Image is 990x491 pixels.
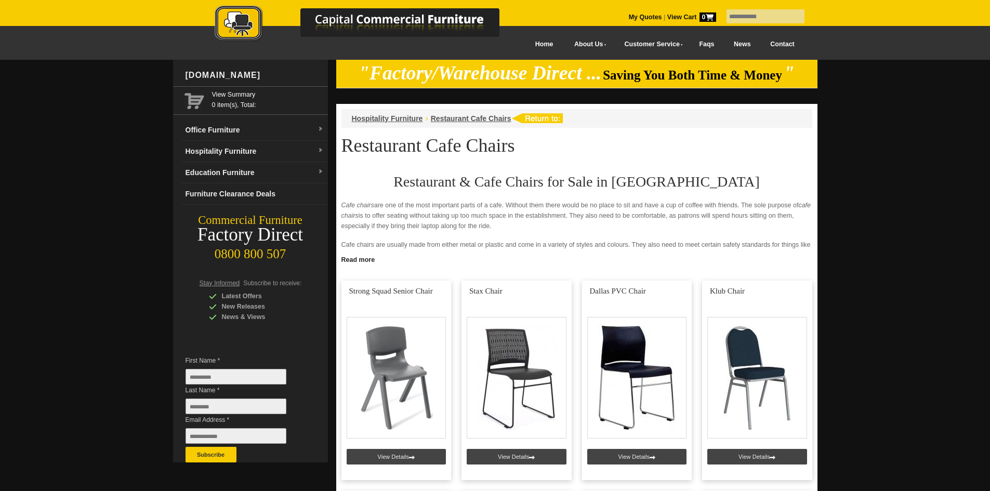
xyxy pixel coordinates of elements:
button: Subscribe [186,447,236,462]
img: dropdown [318,126,324,132]
span: First Name * [186,355,302,366]
a: Restaurant Cafe Chairs [431,114,511,123]
div: 0800 800 507 [173,242,328,261]
p: are one of the most important parts of a cafe. Without them there would be no place to sit and ha... [341,200,812,231]
input: Last Name * [186,399,286,414]
div: News & Views [209,312,308,322]
a: Office Furnituredropdown [181,120,328,141]
em: " [784,62,795,84]
div: Commercial Furniture [173,213,328,228]
img: dropdown [318,169,324,175]
img: Capital Commercial Furniture Logo [186,5,550,43]
a: Capital Commercial Furniture Logo [186,5,550,46]
a: View Summary [212,89,324,100]
a: Click to read more [336,252,817,265]
a: Customer Service [613,33,689,56]
div: New Releases [209,301,308,312]
a: My Quotes [629,14,662,21]
li: › [425,113,428,124]
div: Latest Offers [209,291,308,301]
a: View Cart0 [665,14,716,21]
h1: Restaurant Cafe Chairs [341,136,812,155]
p: Cafe chairs are usually made from either metal or plastic and come in a variety of styles and col... [341,240,812,271]
em: "Factory/Warehouse Direct ... [359,62,601,84]
a: News [724,33,760,56]
a: About Us [563,33,613,56]
a: Furniture Clearance Deals [181,183,328,205]
a: Contact [760,33,804,56]
strong: View Cart [667,14,716,21]
a: Hospitality Furnituredropdown [181,141,328,162]
h2: Restaurant & Cafe Chairs for Sale in [GEOGRAPHIC_DATA] [341,174,812,190]
span: Email Address * [186,415,302,425]
span: 0 [699,12,716,22]
input: Email Address * [186,428,286,444]
a: Hospitality Furniture [352,114,423,123]
span: Stay Informed [200,280,240,287]
input: First Name * [186,369,286,384]
a: Education Furnituredropdown [181,162,328,183]
a: Faqs [690,33,724,56]
em: Cafe chairs [341,202,374,209]
span: Subscribe to receive: [243,280,301,287]
span: 0 item(s), Total: [212,89,324,109]
img: dropdown [318,148,324,154]
span: Last Name * [186,385,302,395]
span: Saving You Both Time & Money [603,68,782,82]
img: return to [511,113,563,123]
div: [DOMAIN_NAME] [181,60,328,91]
div: Factory Direct [173,228,328,242]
